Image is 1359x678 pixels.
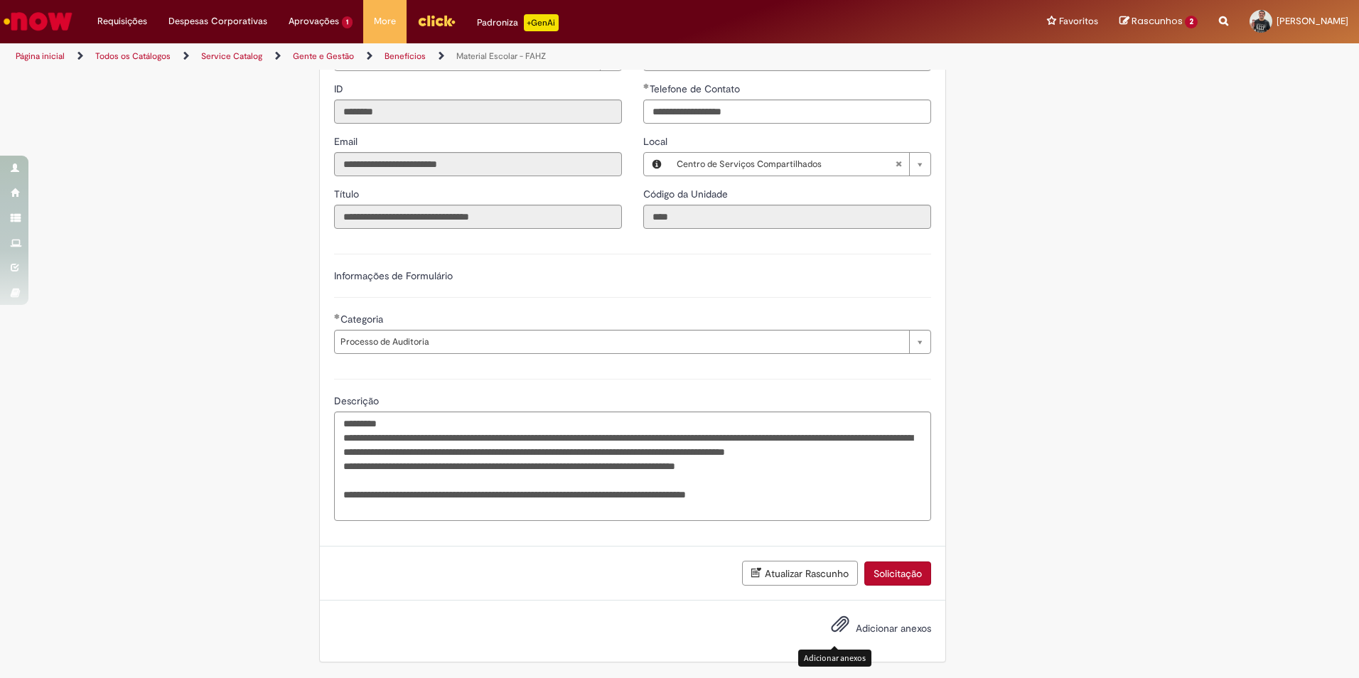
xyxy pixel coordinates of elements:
span: Telefone de Contato [650,82,743,95]
span: Obrigatório Preenchido [643,83,650,89]
span: Despesas Corporativas [168,14,267,28]
input: Código da Unidade [643,205,931,229]
span: 2 [1185,16,1198,28]
a: Service Catalog [201,50,262,62]
a: Material Escolar - FAHZ [456,50,546,62]
button: Local, Visualizar este registro Centro de Serviços Compartilhados [644,153,670,176]
span: More [374,14,396,28]
input: Título [334,205,622,229]
span: Requisições [97,14,147,28]
input: Telefone de Contato [643,99,931,124]
span: 1 [342,16,353,28]
input: Email [334,152,622,176]
span: Adicionar anexos [856,622,931,635]
a: Página inicial [16,50,65,62]
span: Favoritos [1059,14,1098,28]
button: Solicitação [864,561,931,586]
button: Atualizar Rascunho [742,561,858,586]
a: Centro de Serviços CompartilhadosLimpar campo Local [670,153,930,176]
textarea: Descrição [334,411,931,521]
span: Somente leitura - ID [334,82,346,95]
span: Rascunhos [1132,14,1183,28]
label: Somente leitura - Código da Unidade [643,187,731,201]
input: ID [334,99,622,124]
div: Adicionar anexos [798,650,871,666]
span: Local [643,135,670,148]
span: Somente leitura - Email [334,135,360,148]
p: +GenAi [524,14,559,31]
span: Categoria [340,313,386,325]
abbr: Limpar campo Local [888,153,909,176]
span: Somente leitura - Título [334,188,362,200]
label: Informações de Formulário [334,269,453,282]
span: Aprovações [289,14,339,28]
span: [PERSON_NAME] [1277,15,1348,27]
a: Todos os Catálogos [95,50,171,62]
span: Descrição [334,394,382,407]
div: Padroniza [477,14,559,31]
label: Somente leitura - Email [334,134,360,149]
button: Adicionar anexos [827,611,853,644]
img: ServiceNow [1,7,75,36]
span: Somente leitura - Código da Unidade [643,188,731,200]
span: Centro de Serviços Compartilhados [677,153,895,176]
a: Benefícios [385,50,426,62]
label: Somente leitura - Título [334,187,362,201]
ul: Trilhas de página [11,43,896,70]
img: click_logo_yellow_360x200.png [417,10,456,31]
a: Gente e Gestão [293,50,354,62]
span: Obrigatório Preenchido [334,313,340,319]
label: Somente leitura - ID [334,82,346,96]
span: Processo de Auditoria [340,330,902,353]
a: Rascunhos [1119,15,1198,28]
